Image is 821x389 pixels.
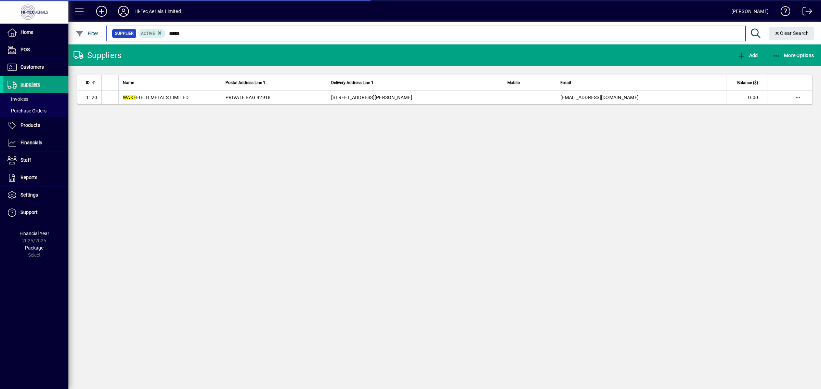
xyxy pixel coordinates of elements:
[3,187,68,204] a: Settings
[113,5,134,17] button: Profile
[74,27,100,40] button: Filter
[731,6,769,17] div: [PERSON_NAME]
[3,169,68,186] a: Reports
[25,245,43,251] span: Package
[21,210,38,215] span: Support
[737,79,758,86] span: Balance ($)
[331,79,374,86] span: Delivery Address Line 1
[727,91,768,104] td: 0.00
[138,29,166,38] mat-chip: Activation Status: Active
[76,31,99,36] span: Filter
[507,79,520,86] span: Mobile
[507,79,552,86] div: Mobile
[771,49,816,62] button: More Options
[331,95,412,100] span: [STREET_ADDRESS][PERSON_NAME]
[3,41,68,58] a: POS
[21,82,40,87] span: Suppliers
[134,6,181,17] div: Hi-Tec Aerials Limited
[560,95,639,100] span: [EMAIL_ADDRESS][DOMAIN_NAME]
[123,79,134,86] span: Name
[21,64,44,70] span: Customers
[3,105,68,117] a: Purchase Orders
[225,79,265,86] span: Postal Address Line 1
[21,140,42,145] span: Financials
[3,117,68,134] a: Products
[21,29,33,35] span: Home
[560,79,722,86] div: Email
[3,24,68,41] a: Home
[86,79,90,86] span: ID
[86,95,97,100] span: 1120
[7,96,28,102] span: Invoices
[774,30,809,36] span: Clear Search
[86,79,97,86] div: ID
[560,79,571,86] span: Email
[19,231,49,236] span: Financial Year
[772,53,814,58] span: More Options
[735,49,759,62] button: Add
[74,50,121,61] div: Suppliers
[123,79,217,86] div: Name
[3,152,68,169] a: Staff
[731,79,764,86] div: Balance ($)
[123,95,188,100] span: FIELD METALS LIMITED
[3,204,68,221] a: Support
[91,5,113,17] button: Add
[21,157,31,163] span: Staff
[21,175,37,180] span: Reports
[3,93,68,105] a: Invoices
[7,108,47,113] span: Purchase Orders
[21,122,40,128] span: Products
[737,53,758,58] span: Add
[776,1,791,24] a: Knowledge Base
[3,59,68,76] a: Customers
[3,134,68,151] a: Financials
[115,30,133,37] span: Supplier
[769,27,815,40] button: Clear
[797,1,812,24] a: Logout
[225,95,271,100] span: PRIVATE BAG 92918
[141,31,155,36] span: Active
[123,95,136,100] em: WAKE
[21,192,38,198] span: Settings
[793,92,804,103] button: More options
[21,47,30,52] span: POS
